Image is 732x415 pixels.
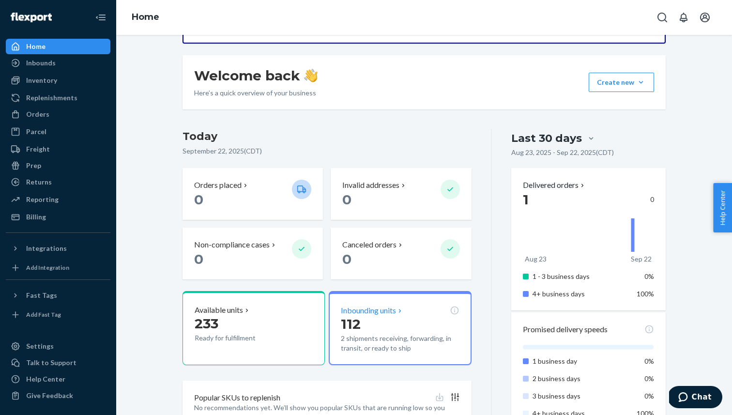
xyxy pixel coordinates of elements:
[26,391,73,400] div: Give Feedback
[523,191,529,208] span: 1
[695,8,715,27] button: Open account menu
[26,144,50,154] div: Freight
[26,93,77,103] div: Replenishments
[6,307,110,323] a: Add Fast Tag
[523,324,608,335] p: Promised delivery speeds
[533,374,628,384] p: 2 business days
[6,288,110,303] button: Fast Tags
[124,3,167,31] ol: breadcrumbs
[183,129,472,144] h3: Today
[533,391,628,401] p: 3 business days
[26,42,46,51] div: Home
[329,291,471,365] button: Inbounding units1122 shipments receiving, forwarding, in transit, or ready to ship
[194,180,242,191] p: Orders placed
[194,239,270,250] p: Non-compliance cases
[644,357,654,365] span: 0%
[26,263,69,272] div: Add Integration
[6,338,110,354] a: Settings
[26,291,57,300] div: Fast Tags
[26,177,52,187] div: Returns
[91,8,110,27] button: Close Navigation
[11,13,52,22] img: Flexport logo
[26,58,56,68] div: Inbounds
[183,146,472,156] p: September 22, 2025 ( CDT )
[6,73,110,88] a: Inventory
[6,174,110,190] a: Returns
[194,88,318,98] p: Here’s a quick overview of your business
[26,358,76,368] div: Talk to Support
[132,12,159,22] a: Home
[6,355,110,370] button: Talk to Support
[342,239,396,250] p: Canceled orders
[194,191,203,208] span: 0
[6,388,110,403] button: Give Feedback
[341,316,361,332] span: 112
[26,109,49,119] div: Orders
[644,272,654,280] span: 0%
[637,290,654,298] span: 100%
[341,305,396,316] p: Inbounding units
[26,127,46,137] div: Parcel
[26,310,61,319] div: Add Fast Tag
[533,272,628,281] p: 1 - 3 business days
[6,55,110,71] a: Inbounds
[26,161,41,170] div: Prep
[6,209,110,225] a: Billing
[523,191,654,208] div: 0
[6,90,110,106] a: Replenishments
[6,158,110,173] a: Prep
[26,76,57,85] div: Inventory
[26,244,67,253] div: Integrations
[183,291,325,365] button: Available units233Ready for fulfillment
[644,374,654,383] span: 0%
[6,141,110,157] a: Freight
[6,260,110,276] a: Add Integration
[713,183,732,232] button: Help Center
[6,241,110,256] button: Integrations
[194,251,203,267] span: 0
[342,180,399,191] p: Invalid addresses
[6,124,110,139] a: Parcel
[304,69,318,82] img: hand-wave emoji
[589,73,654,92] button: Create new
[631,254,652,264] p: Sep 22
[533,356,628,366] p: 1 business day
[511,131,582,146] div: Last 30 days
[669,386,722,410] iframe: Opens a widget where you can chat to one of our agents
[195,305,243,316] p: Available units
[195,315,218,332] span: 233
[183,228,323,279] button: Non-compliance cases 0
[331,228,471,279] button: Canceled orders 0
[341,334,459,353] p: 2 shipments receiving, forwarding, in transit, or ready to ship
[26,195,59,204] div: Reporting
[674,8,693,27] button: Open notifications
[331,168,471,220] button: Invalid addresses 0
[183,168,323,220] button: Orders placed 0
[533,289,628,299] p: 4+ business days
[342,191,351,208] span: 0
[644,392,654,400] span: 0%
[194,392,280,403] p: Popular SKUs to replenish
[194,67,318,84] h1: Welcome back
[26,341,54,351] div: Settings
[6,39,110,54] a: Home
[26,374,65,384] div: Help Center
[6,371,110,387] a: Help Center
[511,148,614,157] p: Aug 23, 2025 - Sep 22, 2025 ( CDT )
[523,180,586,191] button: Delivered orders
[6,192,110,207] a: Reporting
[195,333,284,343] p: Ready for fulfillment
[6,107,110,122] a: Orders
[26,212,46,222] div: Billing
[342,251,351,267] span: 0
[653,8,672,27] button: Open Search Box
[525,254,547,264] p: Aug 23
